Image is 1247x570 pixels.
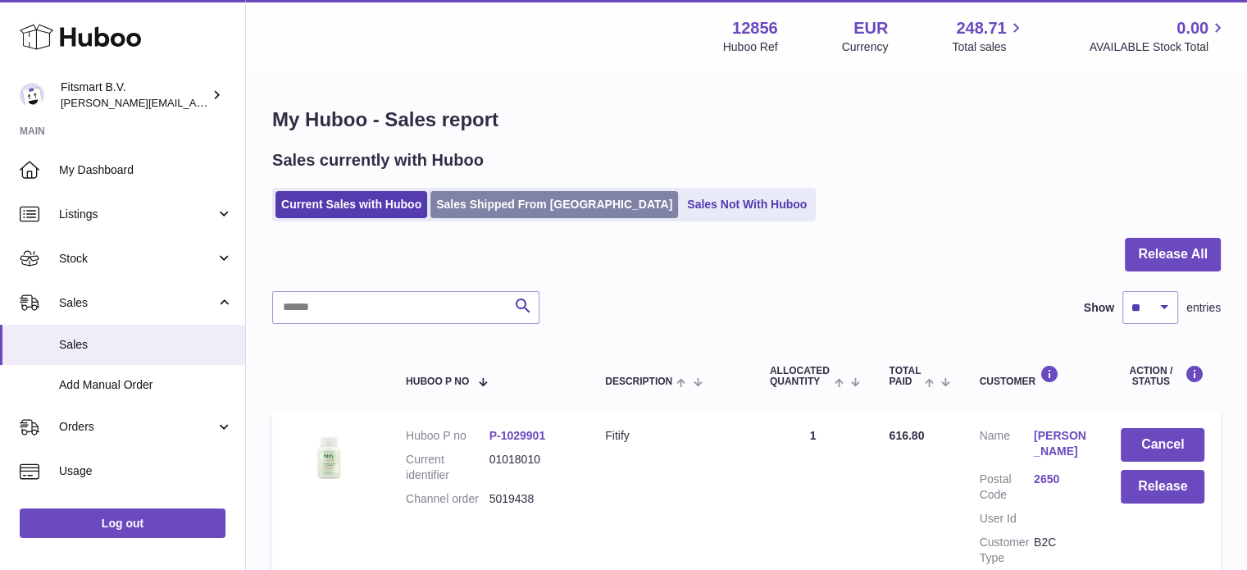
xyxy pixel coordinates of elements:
[1121,365,1204,387] div: Action / Status
[406,491,489,507] dt: Channel order
[889,429,924,442] span: 616.80
[406,452,489,483] dt: Current identifier
[59,295,216,311] span: Sales
[952,17,1025,55] a: 248.71 Total sales
[489,452,573,483] dd: 01018010
[979,511,1033,527] dt: User Id
[59,419,216,435] span: Orders
[61,96,329,109] span: [PERSON_NAME][EMAIL_ADDRESS][DOMAIN_NAME]
[489,491,573,507] dd: 5019438
[853,17,888,39] strong: EUR
[979,365,1088,387] div: Customer
[1034,535,1088,566] dd: B2C
[406,376,469,387] span: Huboo P no
[59,162,233,178] span: My Dashboard
[20,83,44,107] img: jonathan@leaderoo.com
[842,39,889,55] div: Currency
[1084,300,1114,316] label: Show
[1125,238,1221,271] button: Release All
[59,337,233,353] span: Sales
[979,472,1033,503] dt: Postal Code
[61,80,208,111] div: Fitsmart B.V.
[1034,428,1088,459] a: [PERSON_NAME]
[289,428,371,486] img: 128561739542540.png
[1034,472,1088,487] a: 2650
[979,535,1033,566] dt: Customer Type
[59,207,216,222] span: Listings
[275,191,427,218] a: Current Sales with Huboo
[1121,428,1204,462] button: Cancel
[952,39,1025,55] span: Total sales
[1089,39,1227,55] span: AVAILABLE Stock Total
[889,366,921,387] span: Total paid
[272,149,484,171] h2: Sales currently with Huboo
[1186,300,1221,316] span: entries
[1176,17,1208,39] span: 0.00
[956,17,1006,39] span: 248.71
[681,191,812,218] a: Sales Not With Huboo
[723,39,778,55] div: Huboo Ref
[732,17,778,39] strong: 12856
[605,428,737,444] div: Fitify
[20,508,225,538] a: Log out
[59,463,233,479] span: Usage
[272,107,1221,133] h1: My Huboo - Sales report
[605,376,672,387] span: Description
[406,428,489,444] dt: Huboo P no
[1121,470,1204,504] button: Release
[59,377,233,393] span: Add Manual Order
[489,429,546,442] a: P-1029901
[979,428,1033,463] dt: Name
[770,366,831,387] span: ALLOCATED Quantity
[1089,17,1227,55] a: 0.00 AVAILABLE Stock Total
[59,251,216,267] span: Stock
[430,191,678,218] a: Sales Shipped From [GEOGRAPHIC_DATA]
